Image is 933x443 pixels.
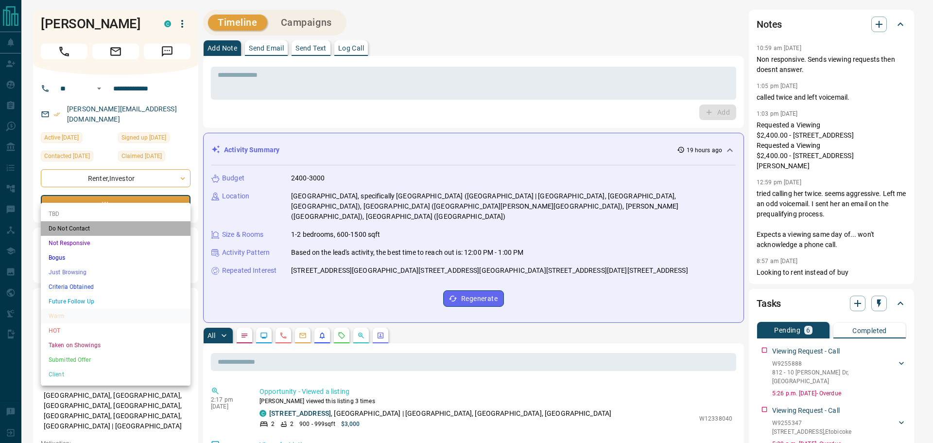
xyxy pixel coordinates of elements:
li: TBD [41,207,190,221]
li: Future Follow Up [41,294,190,309]
li: Submitted Offer [41,353,190,367]
li: Do Not Contact [41,221,190,236]
li: Not Responsive [41,236,190,250]
li: HOT [41,323,190,338]
li: Taken on Showings [41,338,190,353]
li: Just Browsing [41,265,190,280]
li: Client [41,367,190,382]
li: Bogus [41,250,190,265]
li: Criteria Obtained [41,280,190,294]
